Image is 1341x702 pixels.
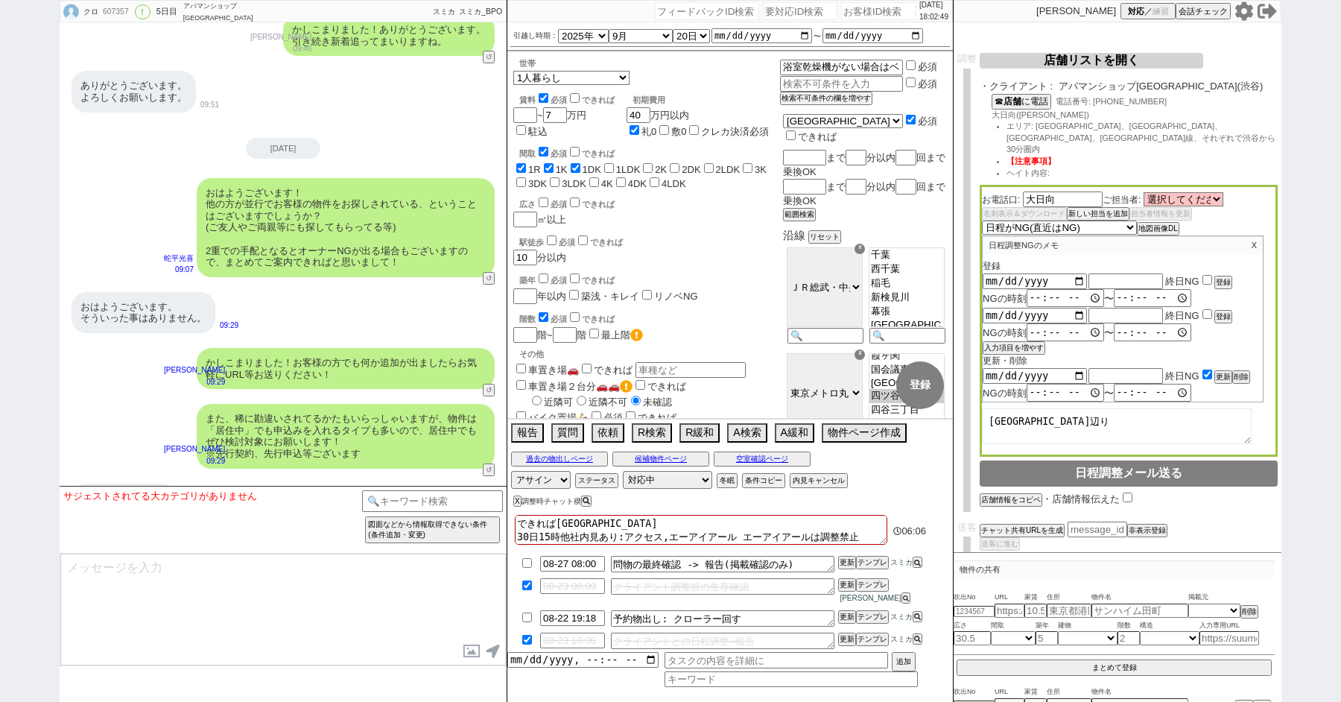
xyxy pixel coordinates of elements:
[513,496,521,507] button: X
[869,389,944,403] option: 四ツ谷
[901,525,926,537] span: 06:06
[1140,620,1199,632] span: 構造
[679,423,720,443] button: R緩和
[283,15,495,56] div: かしこまりました！ありがとうございます。 引き続き新着追ってまいりますね。
[633,95,769,106] div: 初期費用
[783,208,816,221] button: 範囲検索
[665,652,888,668] input: タスクの内容を詳細に
[72,292,215,333] div: おはようございます。 そういった事はありません。
[783,229,805,241] span: 沿線
[528,178,547,189] label: 3DK
[655,164,667,175] label: 2K
[983,261,1001,271] span: 登録
[164,253,194,265] p: 蛇平光喜
[855,244,865,254] div: ☓
[716,164,741,175] label: 2LDK
[783,131,837,142] label: できれば
[579,364,633,376] label: できれば
[1047,592,1091,604] span: 住所
[808,230,841,244] button: リセット
[578,235,588,245] input: できれば
[250,31,311,43] p: [PERSON_NAME]
[516,380,526,390] input: 車置き場２台分🚗🚗
[626,411,635,421] input: できれば
[1047,686,1091,698] span: 住所
[714,452,811,467] button: 空室確認ページ
[1091,592,1188,604] span: 物件名
[783,179,947,208] div: まで 分以内
[1006,156,1056,165] span: 【注意事項】
[164,364,225,376] p: [PERSON_NAME]
[528,164,541,175] label: 1R
[869,291,944,305] option: 新検見川
[671,126,686,137] label: 敷0
[918,116,937,127] span: 必須
[575,473,618,488] button: ステータス
[995,592,1024,604] span: URL
[1059,80,1278,92] span: アパマンショップ[GEOGRAPHIC_DATA](渋谷)
[983,327,1027,338] span: NGの時刻
[164,443,225,455] p: [PERSON_NAME]
[633,381,686,392] label: できれば
[869,417,944,429] option: [GEOGRAPHIC_DATA]
[889,635,913,643] span: スミカ
[980,524,1065,537] button: チャット共有URLを生成
[556,164,568,175] label: 1K
[783,150,947,179] div: まで 分以内
[513,381,633,392] label: 車置き場２台分🚗🚗
[562,178,586,189] label: 3LDK
[72,71,196,112] div: ありがとうございます。 よろしくお願いします。
[570,312,580,322] input: できれば
[570,93,580,103] input: できれば
[856,578,889,592] button: テンプレ
[755,164,767,175] label: 3K
[519,271,780,286] div: 築年
[197,178,495,277] div: おはようございます！ 他の方が並行でお客様の物件をお探しされている、ということはございますでしょうか？ (ご友人やご両親等にも探してもらってる等) 2重での手配となるとオーナーNGが出る場合もご...
[164,455,225,467] p: 09:29
[982,207,1067,221] button: 名刺表示＆ダウンロード
[627,89,769,139] div: 万円以内
[919,11,948,23] p: 18:02:49
[980,80,1053,92] span: ・クライアント :
[1214,310,1232,323] button: 登録
[1036,620,1058,632] span: 築年
[528,126,548,137] label: 駐込
[567,200,615,209] label: できれば
[983,387,1027,398] span: NGの時刻
[365,516,500,543] button: 図面などから情報取得できない条件 (条件追加・変更)
[519,195,780,210] div: 広さ
[483,464,495,476] button: ↺
[511,423,544,443] button: 報告
[1165,310,1199,321] span: 終日NG
[573,396,627,408] label: 近隣不可
[665,671,918,687] input: キーワード
[1176,3,1231,19] button: 会話チェック
[783,152,945,177] span: 回まで乗換OK
[838,578,856,592] button: 更新
[513,497,595,505] div: 調整時チャット禊
[1128,6,1144,17] span: 対応
[570,147,580,156] input: できれば
[575,238,623,247] label: できれば
[551,200,567,209] span: 必須
[1188,592,1208,604] span: 掲載元
[1214,276,1232,289] button: 登録
[763,2,837,20] input: 要対応ID検索
[892,652,916,671] button: 追加
[980,53,1203,69] button: 店舗リストを開く
[896,361,944,409] button: 登録
[511,452,608,467] button: 過去の物出しページ
[459,7,502,16] span: スミカ_BPO
[551,314,567,323] span: 必須
[775,423,814,443] button: A緩和
[513,233,780,265] div: 分以内
[567,276,615,285] label: できれば
[63,4,79,20] img: default_icon.jpg
[814,32,821,40] label: 〜
[983,236,1246,254] p: 日程調整NGのメモ
[1129,207,1192,221] button: 担当者情報を更新
[869,403,944,417] option: 四谷三丁目
[532,396,542,405] input: 近隣可
[838,610,856,624] button: 更新
[635,380,645,390] input: できれば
